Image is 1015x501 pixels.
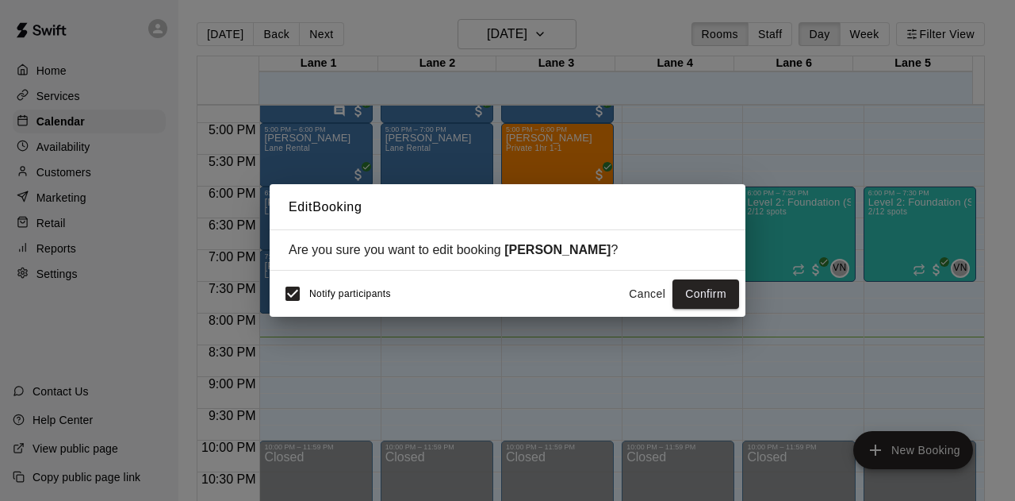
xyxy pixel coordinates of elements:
div: Are you sure you want to edit booking ? [289,243,726,257]
strong: [PERSON_NAME] [504,243,611,256]
h2: Edit Booking [270,184,745,230]
button: Cancel [622,279,672,309]
button: Confirm [672,279,739,309]
span: Notify participants [309,289,391,300]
